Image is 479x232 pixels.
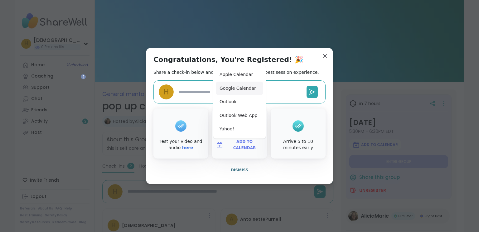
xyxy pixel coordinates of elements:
button: Google Calendar [216,82,263,95]
iframe: Spotlight [81,74,86,79]
button: Outlook [216,95,263,109]
span: h [163,87,169,98]
button: Yahoo! [216,122,263,136]
h1: Congratulations, You're Registered! 🎉 [153,55,303,64]
div: Arrive 5 to 10 minutes early [272,139,324,151]
img: ShareWell Logomark [216,141,223,149]
span: Dismiss [231,168,248,172]
a: here [182,145,193,150]
button: Add to Calendar [213,139,266,152]
button: Outlook Web App [216,109,263,123]
h2: Share a check-in below and see our tips to get the best session experience. [153,69,319,75]
div: Test your video and audio [155,139,207,151]
span: Add to Calendar [226,139,263,151]
button: Dismiss [153,164,326,177]
button: Apple Calendar [216,68,263,82]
